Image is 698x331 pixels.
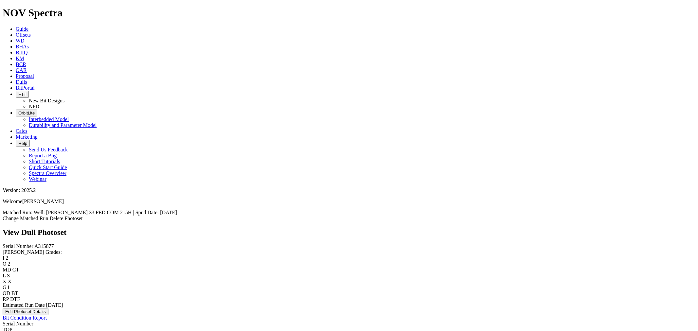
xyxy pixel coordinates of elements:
[7,273,10,278] span: S
[29,159,60,164] a: Short Tutorials
[16,140,30,147] button: Help
[3,228,695,237] h2: View Dull Photoset
[16,128,27,134] a: Calcs
[3,249,695,255] div: [PERSON_NAME] Grades:
[16,110,37,116] button: OrbitLite
[29,122,97,128] a: Durability and Parameter Model
[8,279,12,284] span: X
[18,141,27,146] span: Help
[16,67,27,73] a: OAR
[29,98,64,103] a: New Bit Designs
[3,296,9,302] label: RP
[16,85,35,91] a: BitPortal
[3,261,7,267] label: O
[29,153,57,158] a: Report a Bug
[3,308,48,315] button: Edit Photoset Details
[3,199,695,204] p: Welcome
[6,255,8,261] span: 2
[10,296,20,302] span: DTF
[16,32,31,38] a: Offsets
[22,199,64,204] span: [PERSON_NAME]
[16,91,29,98] button: FTT
[16,61,26,67] a: BCR
[18,92,26,97] span: FTT
[18,111,35,115] span: OrbitLite
[11,290,18,296] span: BT
[16,73,34,79] a: Proposal
[3,255,4,261] label: I
[29,116,69,122] a: Interbedded Model
[3,321,33,326] span: Serial Number
[8,285,9,290] span: I
[3,216,48,221] a: Change Matched Run
[12,267,19,272] span: CT
[16,26,28,32] a: Guide
[3,279,7,284] label: X
[8,261,10,267] span: 2
[3,7,695,19] h1: NOV Spectra
[3,285,7,290] label: G
[3,302,45,308] label: Estimated Run Date
[50,216,83,221] a: Delete Photoset
[16,56,24,61] a: KM
[16,134,38,140] a: Marketing
[29,176,46,182] a: Webinar
[3,210,32,215] span: Matched Run:
[3,243,33,249] label: Serial Number
[16,50,27,55] a: BitIQ
[3,290,10,296] label: OD
[3,187,695,193] div: Version: 2025.2
[3,267,11,272] label: MD
[3,315,47,321] a: Bit Condition Report
[34,243,54,249] span: A315877
[29,165,67,170] a: Quick Start Guide
[16,44,29,49] a: BHAs
[34,210,177,215] span: Well: [PERSON_NAME] 33 FED COM 215H | Spud Date: [DATE]
[3,273,6,278] label: L
[29,104,39,109] a: NPD
[46,302,63,308] span: [DATE]
[29,147,68,152] a: Send Us Feedback
[29,170,66,176] a: Spectra Overview
[16,79,27,85] a: Dulls
[16,38,25,44] a: WD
